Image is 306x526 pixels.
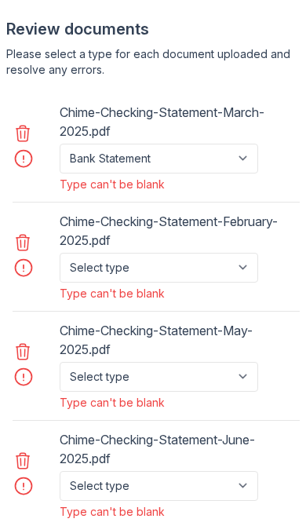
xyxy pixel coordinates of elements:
[60,318,297,362] div: Chime-Checking-Statement-May-2025.pdf
[60,286,297,301] div: Type can't be blank
[60,504,297,520] div: Type can't be blank
[60,395,297,411] div: Type can't be blank
[60,209,297,253] div: Chime-Checking-Statement-February-2025.pdf
[60,100,297,144] div: Chime-Checking-Statement-March-2025.pdf
[60,427,297,471] div: Chime-Checking-Statement-June-2025.pdf
[6,18,293,40] div: Review documents
[6,46,293,78] div: Please select a type for each document uploaded and resolve any errors.
[60,177,297,192] div: Type can't be blank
